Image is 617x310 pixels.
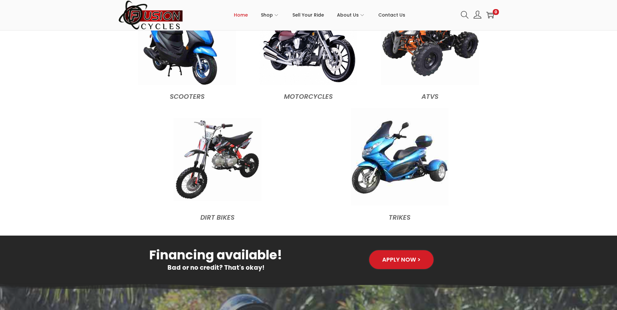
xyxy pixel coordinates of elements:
[372,88,487,102] figcaption: ATVs
[292,7,324,23] span: Sell Your Ride
[234,0,248,30] a: Home
[183,0,456,30] nav: Primary navigation
[127,249,305,261] h3: Financing available!
[312,209,488,223] figcaption: Trikes
[337,0,365,30] a: About Us
[261,0,279,30] a: Shop
[234,7,248,23] span: Home
[251,88,366,102] figcaption: MOTORCYCLES
[378,0,405,30] a: Contact Us
[378,7,405,23] span: Contact Us
[337,7,359,23] span: About Us
[382,257,421,263] span: Apply Now >
[261,7,273,23] span: Shop
[130,88,245,102] figcaption: Scooters
[130,209,305,223] figcaption: Dirt Bikes
[292,0,324,30] a: Sell Your Ride
[369,250,434,270] a: Apply Now >
[127,265,305,271] h4: Bad or no credit? That's okay!
[486,11,494,19] a: 0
